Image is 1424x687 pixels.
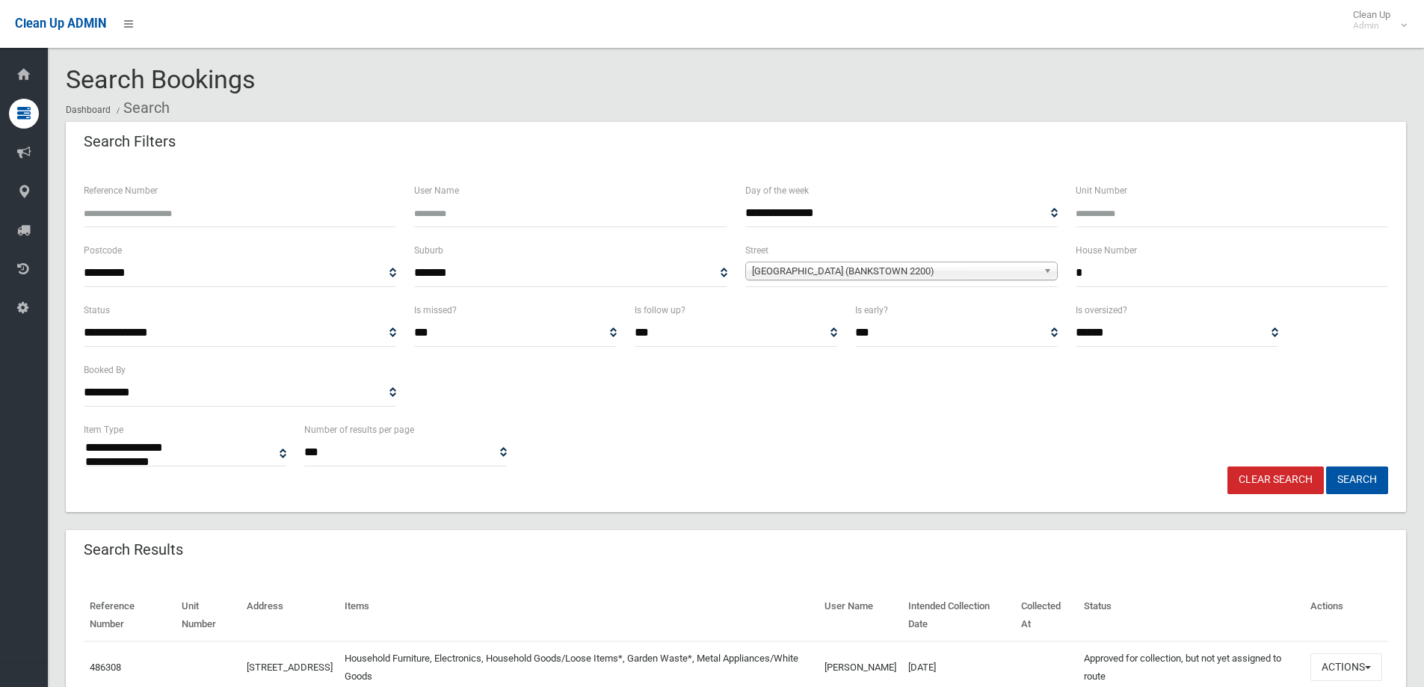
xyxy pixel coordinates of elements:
label: Is oversized? [1076,302,1127,318]
label: Is follow up? [635,302,685,318]
a: Clear Search [1227,466,1324,494]
th: Address [241,590,339,641]
th: Items [339,590,819,641]
th: Collected At [1015,590,1078,641]
label: Status [84,302,110,318]
span: Search Bookings [66,64,256,94]
small: Admin [1353,20,1390,31]
label: Suburb [414,242,443,259]
label: Day of the week [745,182,809,199]
th: User Name [819,590,902,641]
th: Reference Number [84,590,176,641]
label: Is early? [855,302,888,318]
header: Search Filters [66,127,194,156]
th: Actions [1304,590,1388,641]
label: Street [745,242,768,259]
a: 486308 [90,662,121,673]
th: Intended Collection Date [902,590,1015,641]
li: Search [113,94,170,122]
button: Actions [1310,653,1382,681]
label: Unit Number [1076,182,1127,199]
label: House Number [1076,242,1137,259]
label: Postcode [84,242,122,259]
span: Clean Up [1346,9,1405,31]
a: [STREET_ADDRESS] [247,662,333,673]
a: Dashboard [66,105,111,115]
label: Number of results per page [304,422,414,438]
span: Clean Up ADMIN [15,16,106,31]
button: Search [1326,466,1388,494]
header: Search Results [66,535,201,564]
label: Reference Number [84,182,158,199]
span: [GEOGRAPHIC_DATA] (BANKSTOWN 2200) [752,262,1038,280]
label: Booked By [84,362,126,378]
th: Status [1078,590,1304,641]
label: User Name [414,182,459,199]
th: Unit Number [176,590,241,641]
label: Is missed? [414,302,457,318]
label: Item Type [84,422,123,438]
